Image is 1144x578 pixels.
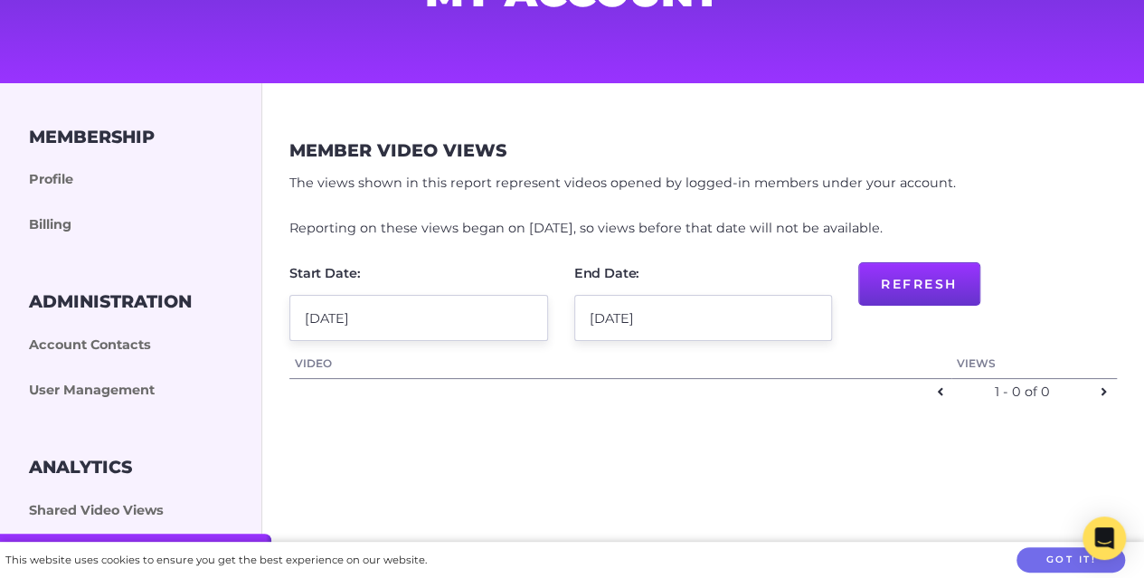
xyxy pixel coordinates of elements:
[1083,516,1126,560] div: Open Intercom Messenger
[574,267,640,280] label: End Date:
[29,291,192,312] h3: Administration
[29,127,155,147] h3: Membership
[295,354,946,374] a: Video
[957,354,1111,374] a: Views
[5,551,427,570] div: This website uses cookies to ensure you get the best experience on our website.
[289,172,1117,195] p: The views shown in this report represent videos opened by logged-in members under your account.
[1016,547,1125,573] button: Got it!
[289,267,360,280] label: Start Date:
[957,381,1087,404] div: 1 - 0 of 0
[29,457,132,478] h3: Analytics
[289,217,1117,241] p: Reporting on these views began on [DATE], so views before that date will not be available.
[289,140,506,161] h3: Member Video Views
[858,262,980,306] button: Refresh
